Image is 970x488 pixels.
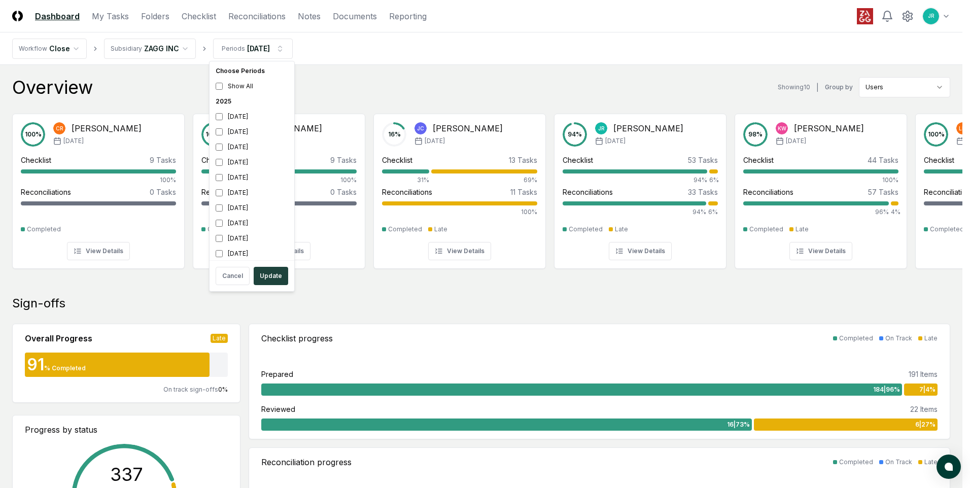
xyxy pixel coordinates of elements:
button: Cancel [216,267,250,285]
div: [DATE] [212,216,292,231]
div: Show All [212,79,292,94]
div: [DATE] [212,109,292,124]
div: [DATE] [212,246,292,261]
div: 2025 [212,94,292,109]
div: [DATE] [212,155,292,170]
div: [DATE] [212,231,292,246]
div: [DATE] [212,140,292,155]
div: [DATE] [212,185,292,200]
button: Update [254,267,288,285]
div: [DATE] [212,170,292,185]
div: [DATE] [212,200,292,216]
div: [DATE] [212,124,292,140]
div: Choose Periods [212,63,292,79]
